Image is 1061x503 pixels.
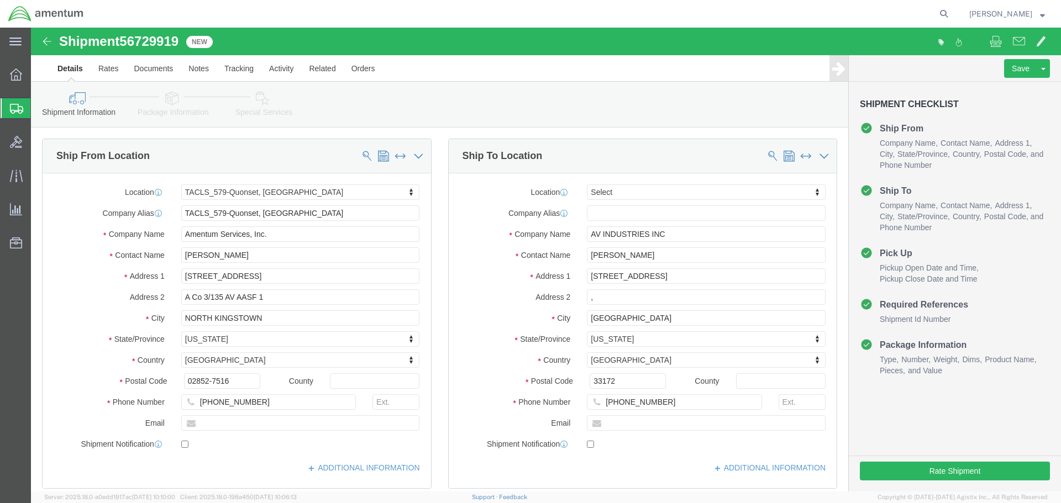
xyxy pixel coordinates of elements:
iframe: FS Legacy Container [31,28,1061,491]
span: [DATE] 10:10:00 [132,494,175,500]
a: Feedback [499,494,527,500]
span: Copyright © [DATE]-[DATE] Agistix Inc., All Rights Reserved [878,493,1048,502]
span: Server: 2025.18.0-a0edd1917ac [44,494,175,500]
button: [PERSON_NAME] [969,7,1046,20]
a: Support [472,494,500,500]
span: Client: 2025.18.0-198a450 [180,494,297,500]
span: Andrew Forber [969,8,1032,20]
img: logo [8,6,84,22]
span: [DATE] 10:06:13 [254,494,297,500]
